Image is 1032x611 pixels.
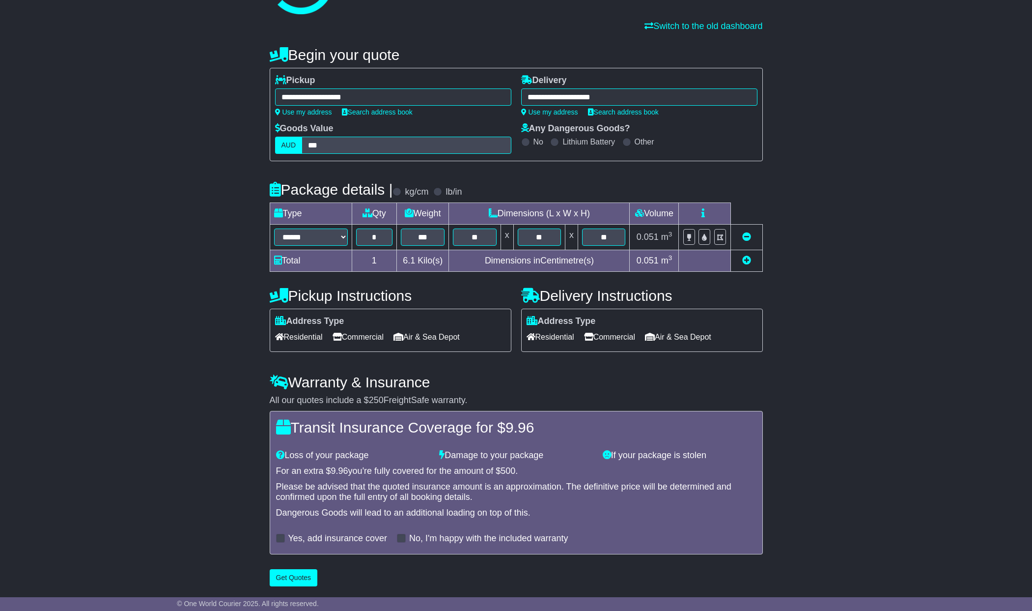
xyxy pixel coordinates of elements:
span: 9.96 [331,466,348,476]
td: x [501,225,513,250]
label: Lithium Battery [562,137,615,146]
h4: Delivery Instructions [521,288,763,304]
sup: 3 [669,254,672,262]
label: Address Type [527,316,596,327]
span: Commercial [584,329,635,345]
span: 0.051 [637,256,659,265]
label: Yes, add insurance cover [288,533,387,544]
label: Address Type [275,316,344,327]
span: m [661,256,672,265]
a: Use my address [275,108,332,116]
td: Dimensions in Centimetre(s) [449,250,630,272]
button: Get Quotes [270,569,318,586]
a: Switch to the old dashboard [644,21,762,31]
a: Search address book [342,108,413,116]
div: All our quotes include a $ FreightSafe warranty. [270,395,763,406]
label: Delivery [521,75,567,86]
div: Loss of your package [271,450,435,461]
td: 1 [352,250,397,272]
span: m [661,232,672,242]
span: Air & Sea Depot [393,329,460,345]
span: Residential [527,329,574,345]
label: AUD [275,137,303,154]
label: lb/in [446,187,462,198]
td: Kilo(s) [397,250,449,272]
span: Air & Sea Depot [645,329,711,345]
label: No [533,137,543,146]
td: Qty [352,203,397,225]
span: 6.1 [403,256,415,265]
label: kg/cm [405,187,428,198]
h4: Pickup Instructions [270,288,511,304]
span: 9.96 [505,419,534,436]
label: Goods Value [275,123,334,134]
div: Dangerous Goods will lead to an additional loading on top of this. [276,508,756,519]
div: Please be advised that the quoted insurance amount is an approximation. The definitive price will... [276,482,756,503]
span: © One World Courier 2025. All rights reserved. [177,600,319,608]
label: Pickup [275,75,315,86]
span: 0.051 [637,232,659,242]
td: Volume [630,203,679,225]
h4: Transit Insurance Coverage for $ [276,419,756,436]
td: Type [270,203,352,225]
a: Add new item [742,256,751,265]
div: If your package is stolen [598,450,761,461]
div: For an extra $ you're fully covered for the amount of $ . [276,466,756,477]
td: Dimensions (L x W x H) [449,203,630,225]
td: x [565,225,578,250]
span: Commercial [333,329,384,345]
h4: Warranty & Insurance [270,374,763,390]
td: Total [270,250,352,272]
sup: 3 [669,231,672,238]
div: Damage to your package [434,450,598,461]
span: Residential [275,329,323,345]
label: Any Dangerous Goods? [521,123,630,134]
label: No, I'm happy with the included warranty [409,533,568,544]
a: Search address book [588,108,659,116]
a: Use my address [521,108,578,116]
label: Other [635,137,654,146]
span: 500 [501,466,515,476]
td: Weight [397,203,449,225]
h4: Package details | [270,181,393,198]
h4: Begin your quote [270,47,763,63]
span: 250 [369,395,384,405]
a: Remove this item [742,232,751,242]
